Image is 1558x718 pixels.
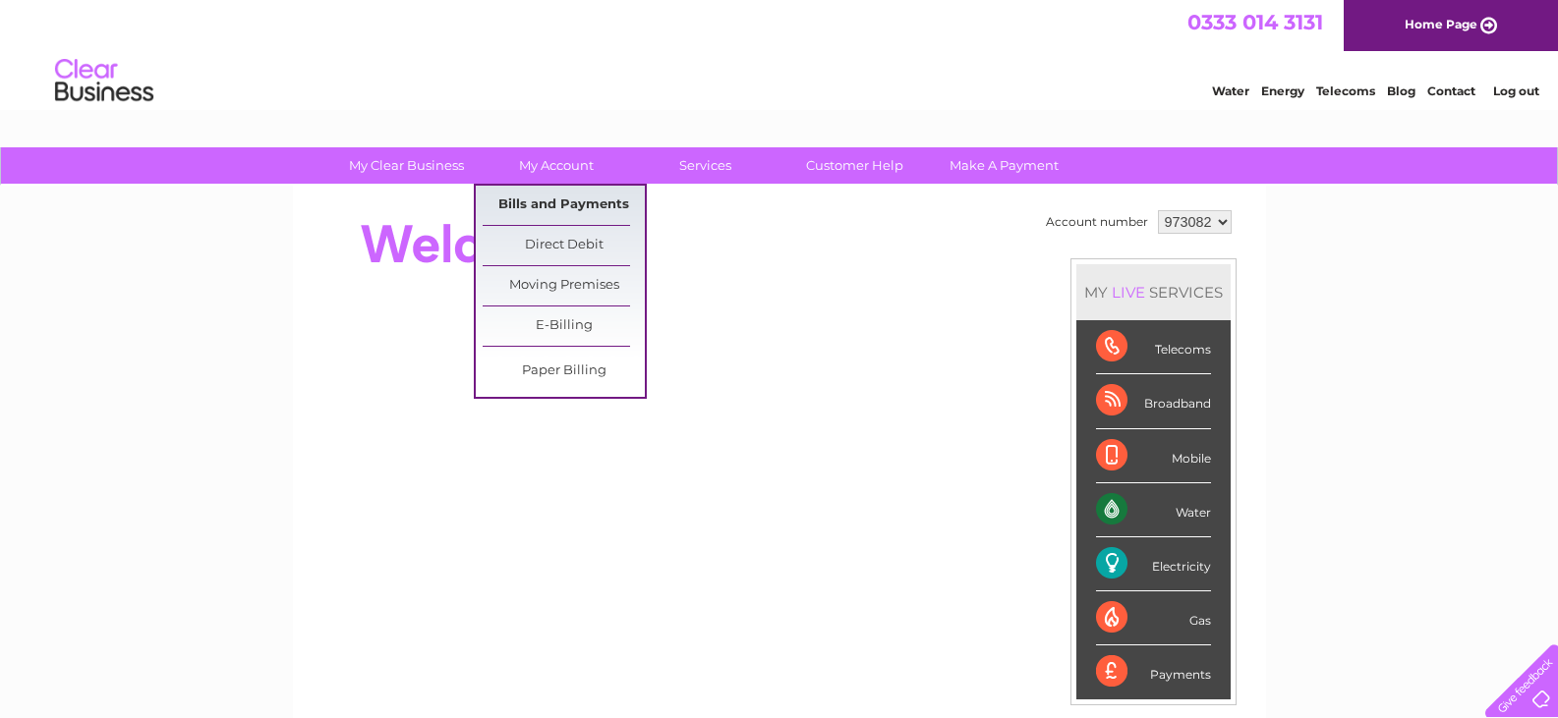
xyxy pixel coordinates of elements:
[1316,83,1375,98] a: Telecoms
[483,226,645,265] a: Direct Debit
[774,147,936,184] a: Customer Help
[1427,83,1475,98] a: Contact
[624,147,786,184] a: Services
[1096,645,1211,698] div: Payments
[1096,483,1211,537] div: Water
[1493,83,1539,98] a: Log out
[1261,83,1304,98] a: Energy
[54,51,154,111] img: logo.png
[483,266,645,305] a: Moving Premises
[1096,537,1211,591] div: Electricity
[1187,10,1323,34] a: 0333 014 3131
[1096,591,1211,645] div: Gas
[923,147,1085,184] a: Make A Payment
[1212,83,1249,98] a: Water
[1096,429,1211,483] div: Mobile
[1096,320,1211,374] div: Telecoms
[483,186,645,225] a: Bills and Payments
[483,306,645,346] a: E-Billing
[316,11,1244,95] div: Clear Business is a trading name of Verastar Limited (registered in [GEOGRAPHIC_DATA] No. 3667643...
[1076,264,1231,320] div: MY SERVICES
[1387,83,1415,98] a: Blog
[1108,283,1149,302] div: LIVE
[325,147,488,184] a: My Clear Business
[1096,374,1211,428] div: Broadband
[1041,205,1153,239] td: Account number
[475,147,637,184] a: My Account
[483,352,645,391] a: Paper Billing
